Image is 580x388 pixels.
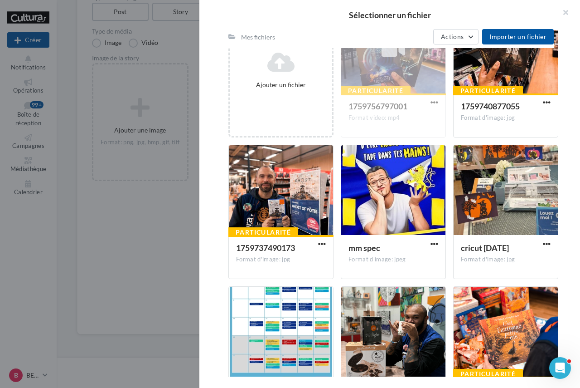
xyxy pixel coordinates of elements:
[549,357,571,379] iframe: Intercom live chat
[461,243,509,253] span: cricut halloween
[489,33,546,40] span: Importer un fichier
[453,86,523,96] div: Particularité
[233,80,329,89] div: Ajouter un fichier
[348,255,438,264] div: Format d'image: jpeg
[348,243,380,253] span: mm spec
[433,29,478,44] button: Actions
[461,101,520,111] span: 1759740877055
[228,227,298,237] div: Particularité
[241,33,275,42] div: Mes fichiers
[441,33,464,40] span: Actions
[236,243,295,253] span: 1759737490173
[453,369,523,379] div: Particularité
[482,29,554,44] button: Importer un fichier
[236,255,326,264] div: Format d'image: jpg
[214,11,565,19] h2: Sélectionner un fichier
[461,114,551,122] div: Format d'image: jpg
[461,255,551,264] div: Format d'image: jpg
